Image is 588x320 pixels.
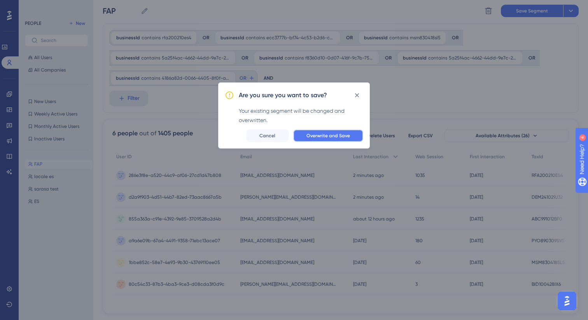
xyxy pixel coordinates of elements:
span: Need Help? [18,2,49,11]
iframe: UserGuiding AI Assistant Launcher [555,289,579,313]
span: Cancel [259,133,275,139]
span: Overwrite and Save [306,133,350,139]
h2: Are you sure you want to save? [239,91,327,100]
div: Your existing segment will be changed and overwritten. [239,106,363,125]
div: 4 [54,4,56,10]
